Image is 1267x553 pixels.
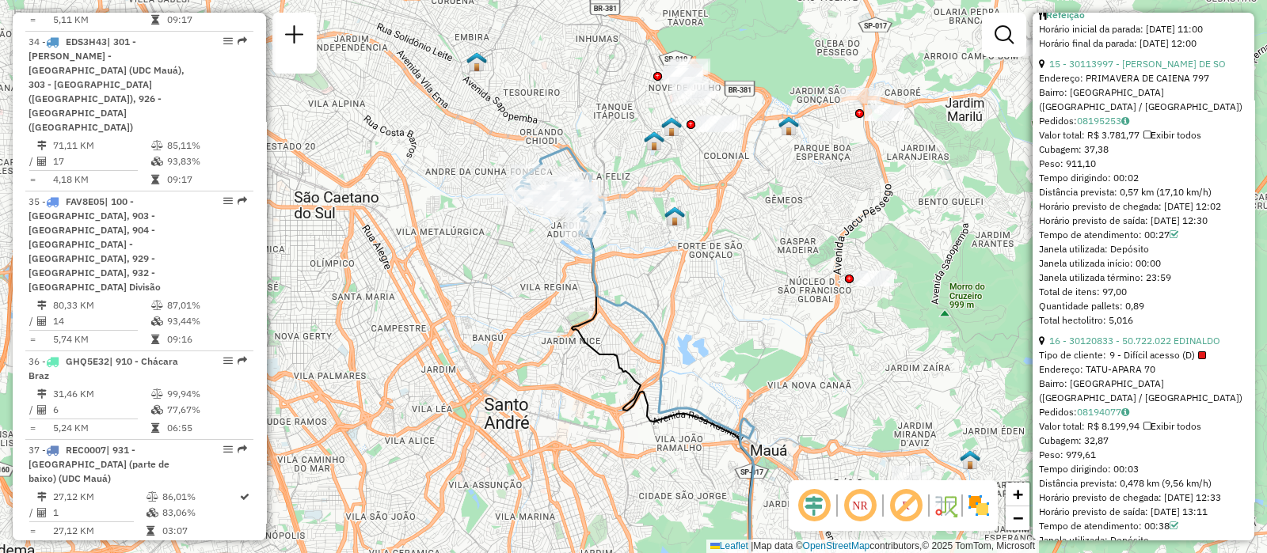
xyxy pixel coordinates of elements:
a: 15 - 30113997 - [PERSON_NAME] DE SO [1049,58,1226,70]
span: 37 - [29,444,169,484]
div: Bairro: [GEOGRAPHIC_DATA] ([GEOGRAPHIC_DATA] / [GEOGRAPHIC_DATA]) [1039,377,1248,405]
td: / [29,313,36,329]
div: Atividade não roteirizada - M D X SUPERMERCADO E [663,68,702,84]
div: Map data © contributors,© 2025 TomTom, Microsoft [706,540,1039,553]
div: Tempo de atendimento: 00:27 [1039,228,1248,242]
strong: Refeição [1046,9,1085,21]
div: Atividade não roteirizada - Bitencourt Supermerc [854,271,894,286]
td: 09:16 [166,331,246,347]
div: Atividade não roteirizada - PANIFICADORA HAPPY H [672,89,711,105]
i: Total de Atividades [37,405,47,415]
div: Endereço: PRIMAVERA DE CAIENA 797 [1039,71,1248,85]
td: = [29,331,36,347]
a: Nova sessão e pesquisa [279,19,310,55]
td: 4,18 KM [52,172,150,187]
td: 77,67% [166,402,246,418]
td: 06:55 [166,420,246,436]
div: Janela utilizada início: 00:00 [1039,256,1248,271]
i: Tempo total em rota [151,175,159,184]
span: | 100 - [GEOGRAPHIC_DATA], 903 - [GEOGRAPHIC_DATA], 904 - [GEOGRAPHIC_DATA] - [GEOGRAPHIC_DATA], ... [29,195,161,293]
td: 71,11 KM [52,138,150,153]
img: DS Teste [466,51,487,72]
td: / [29,505,36,521]
div: Horário previsto de chegada: [DATE] 12:02 [1039,199,1248,214]
td: = [29,172,36,187]
td: = [29,523,36,539]
span: | 910 - Chácara Braz [29,355,178,381]
td: 09:17 [166,12,246,28]
div: Horário final da parada: [DATE] 12:00 [1039,36,1248,51]
div: Quantidade pallets: 0,89 [1039,299,1248,313]
a: Com service time [1170,520,1178,532]
div: Endereço: TATU-APARA 70 [1039,362,1248,377]
a: Zoom out [1006,506,1029,530]
span: + [1013,484,1023,504]
em: Rota exportada [238,445,247,454]
img: 612 UDC Light WCL Jardim Tietê [644,131,664,151]
td: 83,06% [162,505,238,521]
div: Horário previsto de saída: [DATE] 13:11 [1039,505,1248,519]
i: Distância Total [37,389,47,399]
i: % de utilização da cubagem [151,316,163,326]
i: Rota otimizada [240,492,249,502]
td: 03:07 [162,523,238,539]
td: 86,01% [162,489,238,505]
td: = [29,420,36,436]
div: Horário previsto de chegada: [DATE] 12:33 [1039,491,1248,505]
div: Atividade não roteirizada - COMERCIAL CEREJEIRA [865,105,904,121]
div: Total de itens: 97,00 [1039,285,1248,299]
i: Distância Total [37,492,47,502]
span: Peso: 979,61 [1039,449,1096,460]
span: Exibir todos [1143,420,1201,432]
i: % de utilização do peso [151,301,163,310]
div: Distância prevista: 0,478 km (9,56 km/h) [1039,476,1248,491]
div: Pedidos: [1039,405,1248,419]
td: 6 [52,402,150,418]
div: Atividade não roteirizada - SEBASTIAO JACO DA SI [664,64,703,80]
div: Tipo de cliente: [1039,348,1248,362]
td: 80,33 KM [52,297,150,313]
div: Valor total: R$ 8.199,94 [1039,419,1248,434]
td: 1 [52,505,146,521]
a: 08194077 [1077,406,1129,418]
em: Rota exportada [238,356,247,366]
img: Teste centro de gravidade [661,116,682,137]
em: Opções [223,196,233,206]
div: Janela utilizada: Depósito [1039,533,1248,547]
img: Fluxo de ruas [933,493,958,518]
i: Observações [1121,407,1129,417]
span: 35 - [29,195,161,293]
div: Total hectolitro: 5,016 [1039,313,1248,328]
span: − [1013,508,1023,528]
div: Horário previsto de saída: [DATE] 12:30 [1039,214,1248,228]
span: FAV8E05 [66,195,105,207]
em: Rota exportada [238,36,247,46]
img: Exibir/Ocultar setores [966,493,991,518]
td: 5,74 KM [52,331,150,347]
div: Atividade não roteirizada - VILANUBIA BARROS DAS [671,59,710,74]
td: = [29,12,36,28]
i: Tempo total em rota [151,15,159,25]
div: Bairro: [GEOGRAPHIC_DATA] ([GEOGRAPHIC_DATA] / [GEOGRAPHIC_DATA]) [1039,85,1248,114]
td: / [29,153,36,169]
i: Distância Total [37,301,47,310]
td: 93,83% [166,153,246,169]
span: Ocultar deslocamento [795,487,833,525]
td: 27,12 KM [52,523,146,539]
span: EDS3H43 [66,36,107,47]
a: Zoom in [1006,483,1029,506]
td: 17 [52,153,150,169]
div: Atividade não roteirizada - MARCIO LOPES DA SILV [679,83,719,99]
i: % de utilização do peso [151,389,163,399]
span: | 931 - [GEOGRAPHIC_DATA] (parte de baixo) (UDC Mauá) [29,444,169,484]
span: | 301 - [PERSON_NAME] - [GEOGRAPHIC_DATA] (UDC Mauá), 303 - [GEOGRAPHIC_DATA] ([GEOGRAPHIC_DATA])... [29,36,185,133]
a: OpenStreetMap [803,540,870,551]
i: % de utilização da cubagem [146,508,158,517]
span: 36 - [29,355,178,381]
div: Distância prevista: 0,57 km (17,10 km/h) [1039,185,1248,199]
div: Atividade não roteirizada - GERALDO FILHO DO NAS [701,115,740,131]
img: 609 UDC Light WCL Jardim Zaíra [960,449,980,470]
i: Total de Atividades [37,316,47,326]
div: Atividade não roteirizada - BAR DO NEI [669,77,709,93]
a: Exibir filtros [988,19,1020,51]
